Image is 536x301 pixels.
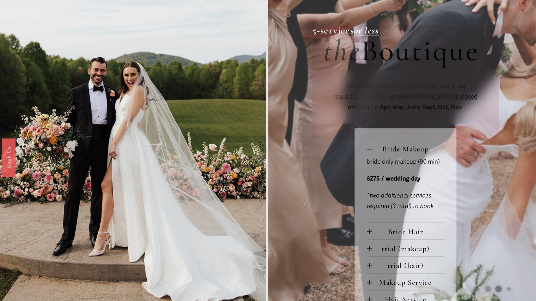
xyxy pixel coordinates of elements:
strong: 5-services [312,24,354,36]
em: at [GEOGRAPHIC_DATA] [391,93,454,100]
span: Boutique [361,33,479,69]
strong: $275 / wedding day [367,175,420,182]
button: trial (makeup) [367,240,444,256]
span: trial (makeup) [372,244,444,253]
div: Bride Makeup [367,157,444,222]
button: Bride Makeup [367,140,444,157]
span: in [373,104,463,111]
p: on [324,81,488,113]
span: Bride Hair [372,227,444,236]
em: ✽ [345,82,350,89]
span: on event day required. [333,82,467,100]
span: Makeup Service [372,278,444,287]
span: Bride Makeup [372,144,444,153]
button: Makeup Service [367,274,444,290]
span: trial (hair) [372,261,444,270]
button: Bride Hair [367,223,444,239]
strong: 3-service minimum per artist [350,82,430,89]
p: bride only makeup (90 min) [367,157,444,168]
em: *two additional services required (3 total) to book [367,192,434,210]
span: Boutique [357,93,391,100]
strong: Apr, May, June, Sept, Oct, Nov [380,104,462,111]
em: the [357,93,366,100]
a: Book Us [2,138,16,176]
span: is closed [454,93,478,100]
a: or less [354,24,379,36]
button: trial (hair) [367,257,444,273]
em: the [324,33,361,69]
em: [DATE] [355,104,373,111]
